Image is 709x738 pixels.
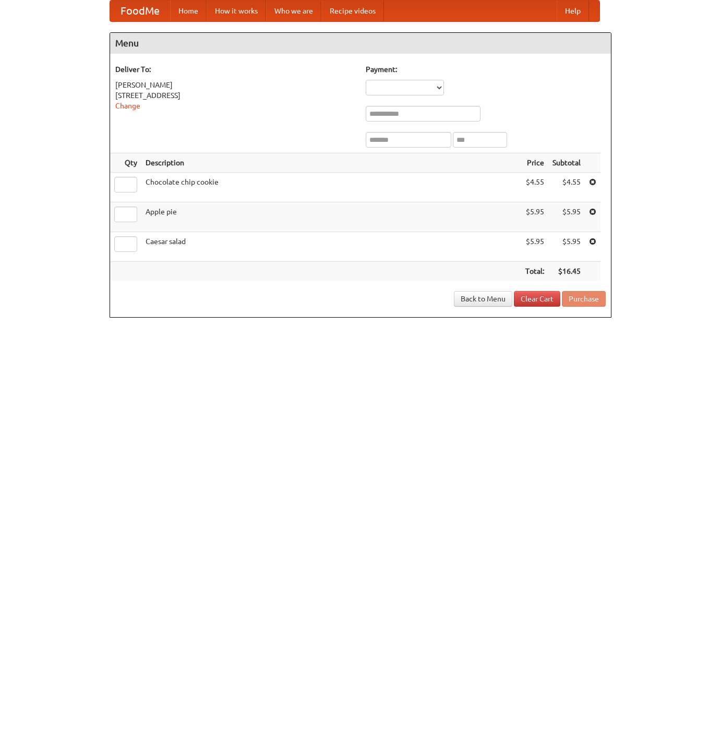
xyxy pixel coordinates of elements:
[521,232,548,262] td: $5.95
[321,1,384,21] a: Recipe videos
[115,80,355,90] div: [PERSON_NAME]
[110,1,170,21] a: FoodMe
[521,153,548,173] th: Price
[548,232,585,262] td: $5.95
[521,173,548,202] td: $4.55
[115,102,140,110] a: Change
[521,202,548,232] td: $5.95
[141,232,521,262] td: Caesar salad
[548,202,585,232] td: $5.95
[548,262,585,281] th: $16.45
[562,291,606,307] button: Purchase
[366,64,606,75] h5: Payment:
[115,64,355,75] h5: Deliver To:
[170,1,207,21] a: Home
[514,291,560,307] a: Clear Cart
[548,173,585,202] td: $4.55
[207,1,266,21] a: How it works
[521,262,548,281] th: Total:
[141,153,521,173] th: Description
[110,33,611,54] h4: Menu
[548,153,585,173] th: Subtotal
[115,90,355,101] div: [STREET_ADDRESS]
[557,1,589,21] a: Help
[110,153,141,173] th: Qty
[454,291,512,307] a: Back to Menu
[266,1,321,21] a: Who we are
[141,202,521,232] td: Apple pie
[141,173,521,202] td: Chocolate chip cookie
